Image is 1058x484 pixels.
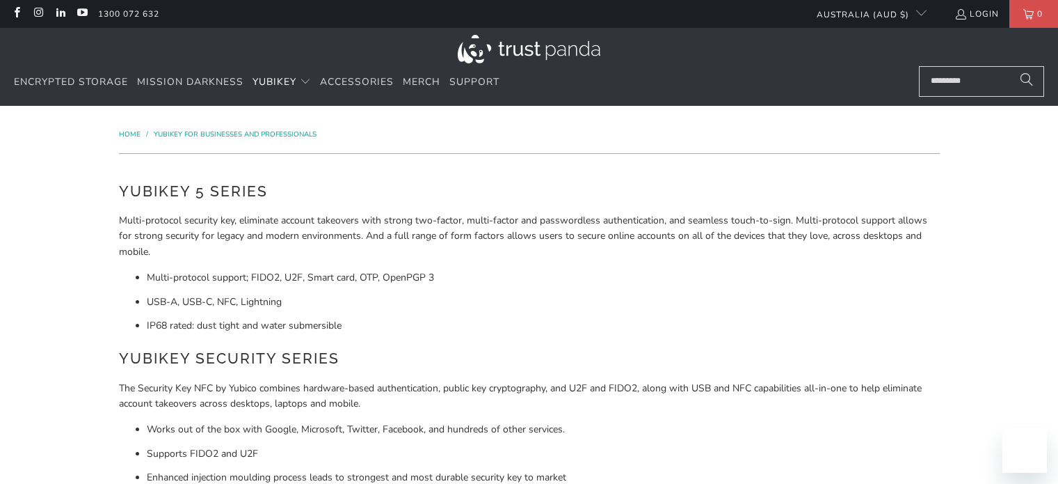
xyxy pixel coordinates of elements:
[154,130,316,139] a: YubiKey for Businesses and Professionals
[403,75,440,88] span: Merch
[403,66,440,99] a: Merch
[14,66,128,99] a: Encrypted Storage
[137,66,243,99] a: Mission Darkness
[147,270,940,286] li: Multi-protocol support; FIDO2, U2F, Smart card, OTP, OpenPGP 3
[10,8,22,19] a: Trust Panda Australia on Facebook
[14,75,128,88] span: Encrypted Storage
[119,130,143,139] a: Home
[147,318,940,334] li: IP68 rated: dust tight and water submersible
[119,381,940,412] p: The Security Key NFC by Yubico combines hardware-based authentication, public key cryptography, a...
[919,66,1044,97] input: Search...
[449,75,499,88] span: Support
[98,6,159,22] a: 1300 072 632
[76,8,88,19] a: Trust Panda Australia on YouTube
[146,130,148,139] span: /
[147,422,940,437] li: Works out of the box with Google, Microsoft, Twitter, Facebook, and hundreds of other services.
[449,66,499,99] a: Support
[458,35,600,63] img: Trust Panda Australia
[119,213,940,260] p: Multi-protocol security key, eliminate account takeovers with strong two-factor, multi-factor and...
[14,66,499,99] nav: Translation missing: en.navigation.header.main_nav
[137,75,243,88] span: Mission Darkness
[119,348,940,370] h2: YubiKey Security Series
[1009,66,1044,97] button: Search
[54,8,66,19] a: Trust Panda Australia on LinkedIn
[320,66,394,99] a: Accessories
[954,6,999,22] a: Login
[253,66,311,99] summary: YubiKey
[119,130,141,139] span: Home
[147,446,940,462] li: Supports FIDO2 and U2F
[253,75,296,88] span: YubiKey
[1002,428,1047,473] iframe: Button to launch messaging window
[147,295,940,310] li: USB-A, USB-C, NFC, Lightning
[32,8,44,19] a: Trust Panda Australia on Instagram
[119,180,940,203] h2: YubiKey 5 Series
[320,75,394,88] span: Accessories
